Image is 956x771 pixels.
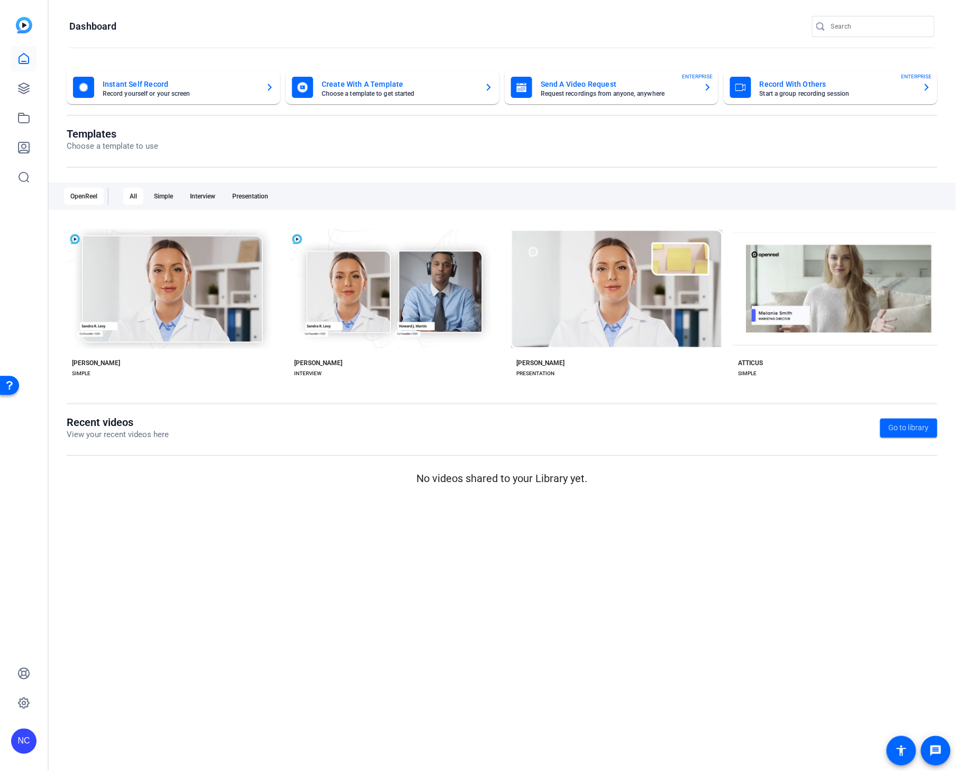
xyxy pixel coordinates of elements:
mat-card-title: Create With A Template [322,78,476,90]
mat-icon: accessibility [895,745,908,757]
div: All [123,188,143,205]
span: ENTERPRISE [682,72,713,80]
a: Go to library [880,419,937,438]
div: PRESENTATION [516,369,554,378]
mat-card-title: Send A Video Request [541,78,695,90]
mat-card-title: Record With Others [760,78,914,90]
div: SIMPLE [739,369,757,378]
button: Create With A TemplateChoose a template to get started [286,70,499,104]
div: [PERSON_NAME] [72,359,120,367]
mat-card-subtitle: Request recordings from anyone, anywhere [541,90,695,97]
img: blue-gradient.svg [16,17,32,33]
h1: Recent videos [67,416,169,429]
span: ENTERPRISE [902,72,932,80]
mat-card-subtitle: Record yourself or your screen [103,90,257,97]
input: Search [831,20,926,33]
div: Interview [184,188,222,205]
button: Record With OthersStart a group recording sessionENTERPRISE [724,70,937,104]
mat-card-subtitle: Start a group recording session [760,90,914,97]
div: OpenReel [64,188,104,205]
button: Send A Video RequestRequest recordings from anyone, anywhereENTERPRISE [505,70,718,104]
div: Simple [148,188,179,205]
button: Instant Self RecordRecord yourself or your screen [67,70,280,104]
h1: Dashboard [69,20,116,33]
p: Choose a template to use [67,140,158,152]
p: View your recent videos here [67,429,169,441]
div: [PERSON_NAME] [516,359,565,367]
p: No videos shared to your Library yet. [67,470,937,486]
span: Go to library [889,422,929,433]
h1: Templates [67,128,158,140]
div: INTERVIEW [294,369,322,378]
div: Presentation [226,188,275,205]
div: ATTICUS [739,359,763,367]
mat-icon: message [930,745,942,757]
div: NC [11,729,37,754]
div: SIMPLE [72,369,90,378]
div: [PERSON_NAME] [294,359,342,367]
mat-card-subtitle: Choose a template to get started [322,90,476,97]
mat-card-title: Instant Self Record [103,78,257,90]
